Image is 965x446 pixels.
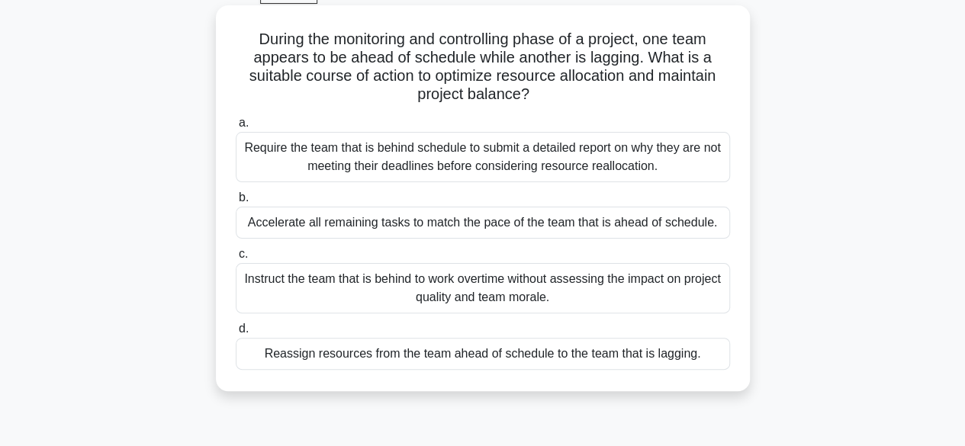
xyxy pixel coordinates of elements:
[239,247,248,260] span: c.
[236,263,730,313] div: Instruct the team that is behind to work overtime without assessing the impact on project quality...
[236,132,730,182] div: Require the team that is behind schedule to submit a detailed report on why they are not meeting ...
[234,30,732,104] h5: During the monitoring and controlling phase of a project, one team appears to be ahead of schedul...
[239,191,249,204] span: b.
[236,207,730,239] div: Accelerate all remaining tasks to match the pace of the team that is ahead of schedule.
[239,116,249,129] span: a.
[236,338,730,370] div: Reassign resources from the team ahead of schedule to the team that is lagging.
[239,322,249,335] span: d.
